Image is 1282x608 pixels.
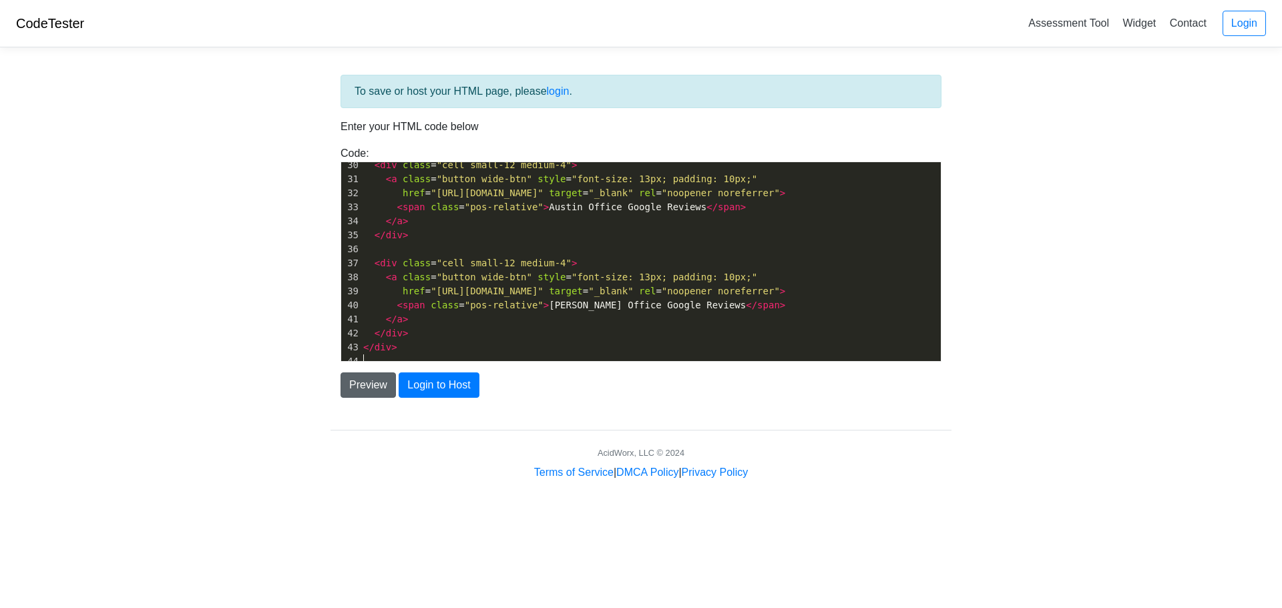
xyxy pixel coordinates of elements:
span: </ [386,314,397,324]
span: "cell small-12 medium-4" [437,160,572,170]
span: < [375,160,380,170]
div: 33 [341,200,361,214]
span: "cell small-12 medium-4" [437,258,572,268]
div: | | [534,465,748,481]
span: </ [363,342,375,352]
span: class [403,174,431,184]
span: < [375,258,380,268]
span: = [PERSON_NAME] Office Google Reviews [363,300,785,310]
span: class [431,202,459,212]
span: > [544,300,549,310]
div: 41 [341,312,361,326]
span: = Austin Office Google Reviews [363,202,746,212]
span: < [397,202,403,212]
span: "pos-relative" [465,202,544,212]
span: > [780,286,785,296]
span: </ [386,216,397,226]
div: 39 [341,284,361,298]
span: </ [746,300,757,310]
span: "[URL][DOMAIN_NAME]" [431,286,544,296]
span: div [380,160,397,170]
span: span [757,300,780,310]
span: > [572,160,577,170]
span: a [397,314,403,324]
span: = [363,258,577,268]
span: target [549,286,583,296]
span: "button wide-btn" [437,174,532,184]
a: Contact [1164,12,1212,34]
span: "button wide-btn" [437,272,532,282]
div: 34 [341,214,361,228]
span: a [391,272,397,282]
span: > [403,314,408,324]
span: rel [639,188,656,198]
span: span [403,202,425,212]
span: </ [375,230,386,240]
span: = = [363,174,763,184]
span: span [718,202,740,212]
span: > [740,202,746,212]
span: class [403,258,431,268]
span: style [538,272,566,282]
span: href [403,286,425,296]
span: class [403,272,431,282]
span: rel [639,286,656,296]
span: > [780,300,785,310]
div: 40 [341,298,361,312]
span: = [363,160,577,170]
span: a [397,216,403,226]
span: target [549,188,583,198]
div: 35 [341,228,361,242]
div: 30 [341,158,361,172]
div: AcidWorx, LLC © 2024 [598,446,684,459]
span: </ [706,202,718,212]
div: 36 [341,242,361,256]
span: div [386,230,403,240]
button: Preview [341,372,396,398]
button: Login to Host [399,372,479,398]
span: > [403,328,408,338]
div: 44 [341,354,361,368]
div: 42 [341,326,361,340]
span: </ [375,328,386,338]
span: > [572,258,577,268]
span: "_blank" [588,286,633,296]
span: < [397,300,403,310]
a: CodeTester [16,16,84,31]
a: Login [1223,11,1266,36]
div: 31 [341,172,361,186]
span: = = = [363,286,785,296]
a: DMCA Policy [616,467,678,478]
div: To save or host your HTML page, please . [341,75,941,108]
span: style [538,174,566,184]
span: "noopener noreferrer" [662,286,780,296]
span: = = [363,272,763,282]
a: Privacy Policy [682,467,749,478]
span: href [403,188,425,198]
div: 37 [341,256,361,270]
span: a [391,174,397,184]
span: "font-size: 13px; padding: 10px;" [572,272,757,282]
span: span [403,300,425,310]
span: > [544,202,549,212]
span: div [380,258,397,268]
div: 38 [341,270,361,284]
a: Terms of Service [534,467,614,478]
span: = = = [363,188,785,198]
span: class [403,160,431,170]
div: Code: [331,145,951,362]
a: Widget [1117,12,1161,34]
div: 32 [341,186,361,200]
span: > [391,342,397,352]
span: div [375,342,391,352]
span: > [403,230,408,240]
span: "[URL][DOMAIN_NAME]" [431,188,544,198]
a: Assessment Tool [1023,12,1114,34]
span: "_blank" [588,188,633,198]
a: login [547,85,570,97]
span: "noopener noreferrer" [662,188,780,198]
span: > [780,188,785,198]
p: Enter your HTML code below [341,119,941,135]
span: < [386,272,391,282]
span: "font-size: 13px; padding: 10px;" [572,174,757,184]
